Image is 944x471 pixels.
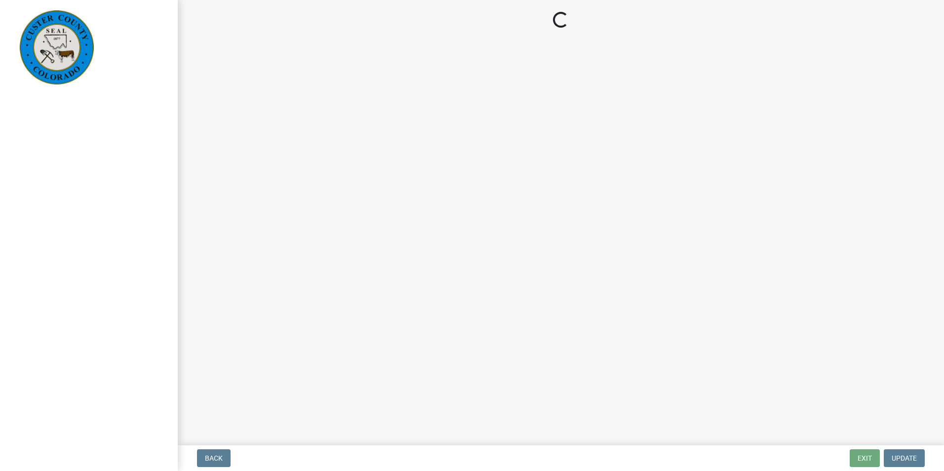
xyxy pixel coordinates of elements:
button: Update [884,449,925,467]
button: Back [197,449,231,467]
img: Custer County, Colorado [20,10,94,84]
span: Update [892,454,917,462]
button: Exit [850,449,880,467]
span: Back [205,454,223,462]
